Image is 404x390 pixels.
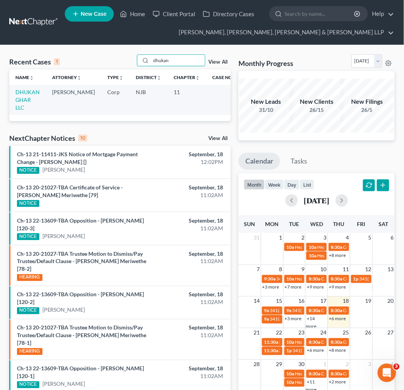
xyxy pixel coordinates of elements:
span: 9:30a [264,276,276,282]
i: unfold_more [119,76,123,80]
span: 23 [298,328,305,338]
a: Ch-13 20-21027-TBA Trustee Motion to Dismiss/Pay Trustee/Default Clause - [PERSON_NAME] Meriwethe... [17,324,146,346]
span: 9a [264,316,269,322]
button: week [265,179,284,190]
span: 341(a) meeting for [PERSON_NAME] [292,308,367,314]
span: 3 [394,364,400,370]
a: Ch-13 22-13609-TBA Opposition - [PERSON_NAME] [120-2] [17,291,144,306]
div: NOTICE [17,382,39,388]
a: [PERSON_NAME], [PERSON_NAME], [PERSON_NAME] & [PERSON_NAME] LLP [175,25,394,39]
a: Directory Cases [199,7,258,21]
span: 10a [287,244,294,250]
span: Mon [265,221,279,227]
a: Chapterunfold_more [174,74,200,80]
span: 19 [365,297,372,306]
div: September, 18 [160,291,223,299]
span: Tue [289,221,299,227]
span: 14 [253,297,261,306]
a: Calendar [238,153,280,170]
span: 4 [345,233,350,242]
span: Hearing for [PERSON_NAME] [317,244,377,250]
i: unfold_more [195,76,200,80]
span: 31 [253,233,261,242]
h2: [DATE] [304,196,330,204]
div: September, 18 [160,365,223,373]
div: 11:02AM [160,191,223,199]
a: +3 more [285,316,302,322]
div: NOTICE [17,233,39,240]
a: Nameunfold_more [15,74,34,80]
span: 6 [390,233,395,242]
span: 341(a) meeting for [PERSON_NAME] [277,276,351,282]
span: 20 [387,297,395,306]
span: Hearing for [PERSON_NAME] [295,380,355,385]
span: 8 [279,265,283,274]
span: 25 [342,328,350,338]
a: View All [208,136,228,141]
span: 30 [298,360,305,369]
button: day [284,179,300,190]
a: Ch-13 21-11411-JKS Notice of Mortgage Payment Change - [PERSON_NAME] [] [17,151,138,165]
div: 26/15 [290,106,344,114]
span: 341(a) Meeting for [PERSON_NAME] [293,348,368,354]
a: +9 more [329,284,346,290]
span: 1p [287,348,292,354]
span: Hearing for [PERSON_NAME] [295,276,355,282]
div: Recent Cases [9,57,60,66]
span: 11:30a [264,339,279,345]
span: 8:30a [331,276,343,282]
a: Districtunfold_more [136,74,161,80]
div: HEARING [17,274,42,281]
div: 11:02AM [160,225,223,232]
h3: Monthly Progress [238,59,293,68]
span: 22 [276,328,283,338]
span: 11:30a [264,348,279,354]
div: September, 18 [160,217,223,225]
span: 341(a) Meeting for [PERSON_NAME] [279,339,354,345]
span: 9a [264,308,269,314]
span: 8:30a [309,276,320,282]
a: Typeunfold_more [107,74,123,80]
div: 31/10 [239,106,293,114]
span: 10a [309,244,316,250]
input: Search by name... [285,7,355,21]
i: unfold_more [157,76,161,80]
span: 24 [320,328,328,338]
span: 12 [365,265,372,274]
a: +2 more [329,379,346,385]
a: +7 more [285,284,302,290]
span: 28 [253,360,261,369]
iframe: Intercom live chat [378,364,396,382]
span: 10a [309,253,316,258]
span: Thu [333,221,345,227]
div: 12:02PM [160,158,223,166]
div: 11:02AM [160,332,223,339]
span: 9a [287,308,292,314]
span: Hearing for [PERSON_NAME] [295,244,355,250]
a: +8 more [329,348,346,353]
span: New Case [81,11,106,17]
span: 27 [387,328,395,338]
div: NOTICE [17,200,39,207]
a: Help [369,7,394,21]
span: 1p [353,276,359,282]
a: +9 more [307,284,324,290]
span: 8:30a [309,308,320,314]
span: 5 [368,233,372,242]
div: September, 18 [160,184,223,191]
a: Client Portal [149,7,199,21]
div: September, 18 [160,324,223,332]
a: Ch-13 22-13609-TBA Opposition - [PERSON_NAME] [120-1] [17,365,144,380]
span: 10a [287,339,294,345]
input: Search by name... [151,55,205,66]
i: unfold_more [29,76,34,80]
div: New Filings [340,97,394,106]
a: Ch-13 20-21027-TBA Certificate of Service - [PERSON_NAME] Meriwethe [79] [17,184,123,198]
span: Sun [244,221,255,227]
button: list [300,179,314,190]
div: 11:02AM [160,299,223,306]
a: [PERSON_NAME] [42,380,85,388]
div: 11:02AM [160,258,223,265]
td: [PERSON_NAME] [46,85,101,115]
div: September, 18 [160,150,223,158]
